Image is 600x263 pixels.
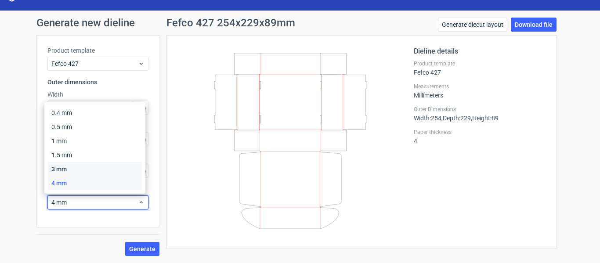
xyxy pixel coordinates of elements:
[438,18,507,32] a: Generate diecut layout
[441,115,471,122] span: , Depth : 229
[166,18,295,28] h1: Fefco 427 254x229x89mm
[48,176,142,190] div: 4 mm
[414,129,546,144] div: 4
[414,83,546,90] label: Measurements
[48,134,142,148] div: 1 mm
[47,46,148,55] label: Product template
[511,18,557,32] a: Download file
[414,60,546,67] label: Product template
[51,59,138,68] span: Fefco 427
[414,106,546,113] label: Outer Dimensions
[48,162,142,176] div: 3 mm
[414,46,546,57] h2: Dieline details
[414,83,546,99] div: Millimeters
[414,129,546,136] label: Paper thickness
[133,101,148,114] span: mm
[129,246,155,252] span: Generate
[48,148,142,162] div: 1.5 mm
[414,115,441,122] span: Width : 254
[414,60,546,76] div: Fefco 427
[36,18,564,28] h1: Generate new dieline
[48,106,142,120] div: 0.4 mm
[47,78,148,86] h3: Outer dimensions
[47,90,148,99] label: Width
[125,242,159,256] button: Generate
[471,115,499,122] span: , Height : 89
[48,120,142,134] div: 0.5 mm
[51,198,138,207] span: 4 mm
